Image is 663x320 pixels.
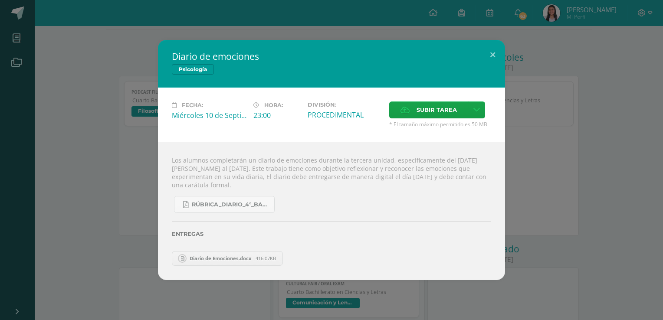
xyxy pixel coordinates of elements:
[256,255,276,261] span: 416.07KB
[172,50,491,62] h2: Diario de emociones
[172,64,214,75] span: Psicología
[185,255,256,261] span: Diario de Emociones.docx
[192,201,270,208] span: RÚBRICA_DIARIO_4°_BACHI.pdf
[417,102,457,118] span: Subir tarea
[264,102,283,108] span: Hora:
[308,101,382,108] label: División:
[158,142,505,280] div: Los alumnos completarán un diario de emociones durante la tercera unidad, específicamente del [DA...
[172,251,283,266] a: Diario de Emociones.docx
[308,110,382,120] div: PROCEDIMENTAL
[480,40,505,69] button: Close (Esc)
[182,102,203,108] span: Fecha:
[389,121,491,128] span: * El tamaño máximo permitido es 50 MB
[172,231,491,237] label: Entregas
[253,111,301,120] div: 23:00
[174,196,275,213] a: RÚBRICA_DIARIO_4°_BACHI.pdf
[172,111,246,120] div: Miércoles 10 de Septiembre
